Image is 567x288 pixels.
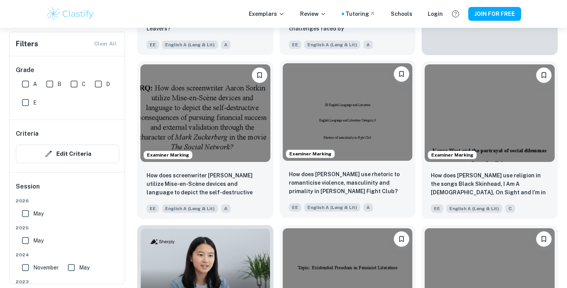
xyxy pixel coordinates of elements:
h6: Criteria [16,129,39,138]
span: English A (Lang & Lit) [162,204,218,213]
span: English A (Lang & Lit) [446,204,502,213]
button: Please log in to bookmark exemplars [394,231,409,247]
h6: Session [16,182,119,197]
a: Examiner MarkingPlease log in to bookmark exemplarsHow does Kanye West use religion in the songs ... [422,61,558,219]
span: A [363,203,373,212]
span: November [33,263,59,272]
span: EE [289,203,301,212]
a: Tutoring [346,10,375,18]
img: English A (Lang & Lit) EE example thumbnail: How does screenwriter Aaron Sorkin utili [140,64,270,162]
h6: Grade [16,66,119,75]
span: Examiner Marking [286,150,334,157]
span: English A (Lang & Lit) [304,203,360,212]
span: May [33,209,44,218]
span: A [363,40,373,49]
a: Schools [391,10,412,18]
span: EE [289,40,301,49]
button: Please log in to bookmark exemplars [394,66,409,82]
span: A [221,40,231,49]
button: Please log in to bookmark exemplars [536,67,552,83]
button: JOIN FOR FREE [468,7,521,21]
img: English A (Lang & Lit) EE example thumbnail: How does Tyler Durden use rhetoric to ro [283,63,413,160]
span: A [221,204,231,213]
span: EE [147,40,159,49]
span: C [82,80,86,88]
span: E [33,98,37,107]
span: English A (Lang & Lit) [162,40,218,49]
span: B [57,80,61,88]
a: Login [428,10,443,18]
button: Edit Criteria [16,145,119,163]
a: Examiner MarkingPlease log in to bookmark exemplarsHow does screenwriter Aaron Sorkin utilize Mis... [137,61,273,219]
span: EE [147,204,159,213]
span: C [505,204,515,213]
span: Examiner Marking [428,152,476,158]
span: 2024 [16,251,119,258]
p: Review [300,10,326,18]
p: Exemplars [249,10,285,18]
span: A [33,80,37,88]
h6: Filters [16,39,38,49]
span: 2026 [16,197,119,204]
img: English A (Lang & Lit) EE example thumbnail: How does Kanye West use religion in the [425,64,555,162]
p: How does Tyler Durden use rhetoric to romanticise violence, masculinity and primality in David Fi... [289,170,407,195]
button: Help and Feedback [449,7,462,20]
span: Examiner Marking [144,152,192,158]
p: How does screenwriter Aaron Sorkin utilize Mise-en-Scène devices and language to depict the self-... [147,171,264,197]
img: Clastify logo [46,6,95,22]
span: EE [431,204,443,213]
span: May [33,236,44,245]
a: Examiner MarkingPlease log in to bookmark exemplarsHow does Tyler Durden use rhetoric to romantic... [280,61,416,219]
span: D [106,80,110,88]
span: 2023 [16,278,119,285]
button: Please log in to bookmark exemplars [536,231,552,247]
span: English A (Lang & Lit) [304,40,360,49]
p: How does Kanye West use religion in the songs Black Skinhead, I Am A God, On Sight and I’m in it ... [431,171,548,197]
button: Please log in to bookmark exemplars [252,67,267,83]
span: 2025 [16,224,119,231]
span: May [79,263,89,272]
